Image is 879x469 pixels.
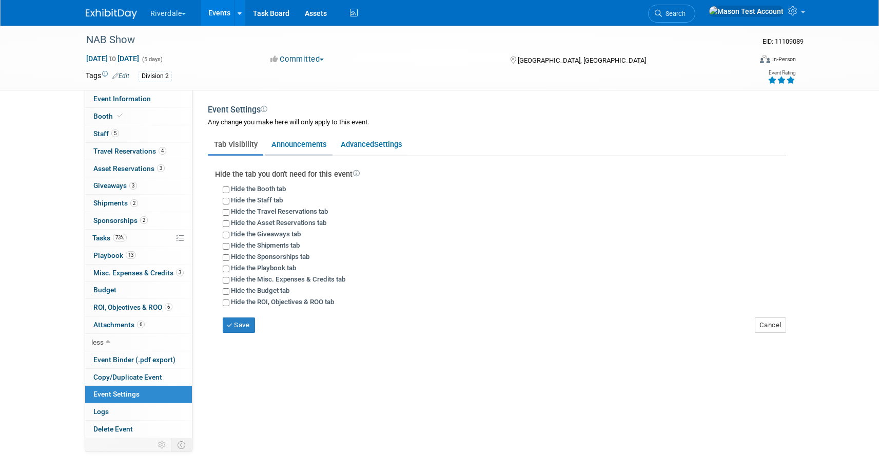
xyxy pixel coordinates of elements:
[93,216,148,224] span: Sponsorships
[159,147,166,155] span: 4
[108,54,118,63] span: to
[176,269,184,276] span: 3
[374,140,402,149] span: Settings
[93,269,184,277] span: Misc. Expenses & Credits
[231,241,300,249] label: Hide the Shipments tab
[86,54,140,63] span: [DATE] [DATE]
[648,5,695,23] a: Search
[265,135,333,154] a: Announcements
[93,95,151,103] span: Event Information
[91,338,104,346] span: less
[85,90,192,107] a: Event Information
[85,282,192,298] a: Budget
[92,234,127,242] span: Tasks
[141,56,163,63] span: (5 days)
[130,199,138,207] span: 2
[208,135,263,154] a: Tab Visibility
[93,286,116,294] span: Budget
[93,199,138,207] span: Shipments
[93,407,109,416] span: Logs
[93,321,145,329] span: Attachments
[85,177,192,194] a: Giveaways3
[86,70,129,82] td: Tags
[85,316,192,333] a: Attachments6
[85,195,192,212] a: Shipments2
[126,251,136,259] span: 13
[662,10,686,17] span: Search
[113,234,127,241] span: 73%
[93,355,175,364] span: Event Binder (.pdf export)
[93,112,125,120] span: Booth
[83,31,736,49] div: NAB Show
[231,230,301,238] label: Hide the Giveaways tab
[86,9,137,19] img: ExhibitDay
[85,125,192,142] a: Staff5
[85,421,192,438] a: Delete Event
[93,425,133,433] span: Delete Event
[231,253,309,260] label: Hide the Sponsorships tab
[112,72,129,80] a: Edit
[85,212,192,229] a: Sponsorships2
[85,386,192,403] a: Event Settings
[129,182,137,190] span: 3
[140,216,148,224] span: 2
[85,143,192,160] a: Travel Reservations4
[153,438,171,452] td: Personalize Event Tab Strip
[85,230,192,247] a: Tasks73%
[93,147,166,155] span: Travel Reservations
[85,265,192,282] a: Misc. Expenses & Credits3
[231,196,283,204] label: Hide the Staff tab
[267,54,328,65] button: Committed
[763,37,804,45] span: Event ID: 11109089
[165,303,172,311] span: 6
[755,317,786,333] button: Cancel
[85,403,192,420] a: Logs
[85,351,192,368] a: Event Binder (.pdf export)
[208,104,786,118] div: Event Settings
[772,55,796,63] div: In-Person
[335,135,408,154] a: AdvancedSettings
[93,181,137,190] span: Giveaways
[118,113,123,119] i: Booth reservation complete
[231,208,328,215] label: Hide the Travel Reservations tab
[171,438,192,452] td: Toggle Event Tabs
[93,164,165,173] span: Asset Reservations
[157,164,165,172] span: 3
[768,70,795,76] div: Event Rating
[111,129,119,137] span: 5
[137,321,145,328] span: 6
[709,6,784,17] img: Mason Test Account
[691,53,796,69] div: Event Format
[93,129,119,138] span: Staff
[231,219,326,227] label: Hide the Asset Reservations tab
[231,185,286,193] label: Hide the Booth tab
[231,275,345,283] label: Hide the Misc. Expenses & Credits tab
[231,298,334,306] label: Hide the ROI, Objectives & ROO tab
[518,57,646,64] span: [GEOGRAPHIC_DATA], [GEOGRAPHIC_DATA]
[85,334,192,351] a: less
[85,160,192,177] a: Asset Reservations3
[93,251,136,259] span: Playbook
[215,169,786,180] div: Hide the tab you don't need for this event
[85,299,192,316] a: ROI, Objectives & ROO6
[231,287,289,294] label: Hide the Budget tab
[85,247,192,264] a: Playbook13
[223,317,256,333] button: Save
[231,264,296,272] label: Hide the Playbook tab
[93,303,172,311] span: ROI, Objectives & ROO
[208,118,786,138] div: Any change you make here will only apply to this event.
[85,108,192,125] a: Booth
[85,369,192,386] a: Copy/Duplicate Event
[760,55,770,63] img: Format-Inperson.png
[93,373,162,381] span: Copy/Duplicate Event
[93,390,140,398] span: Event Settings
[139,71,172,82] div: Division 2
